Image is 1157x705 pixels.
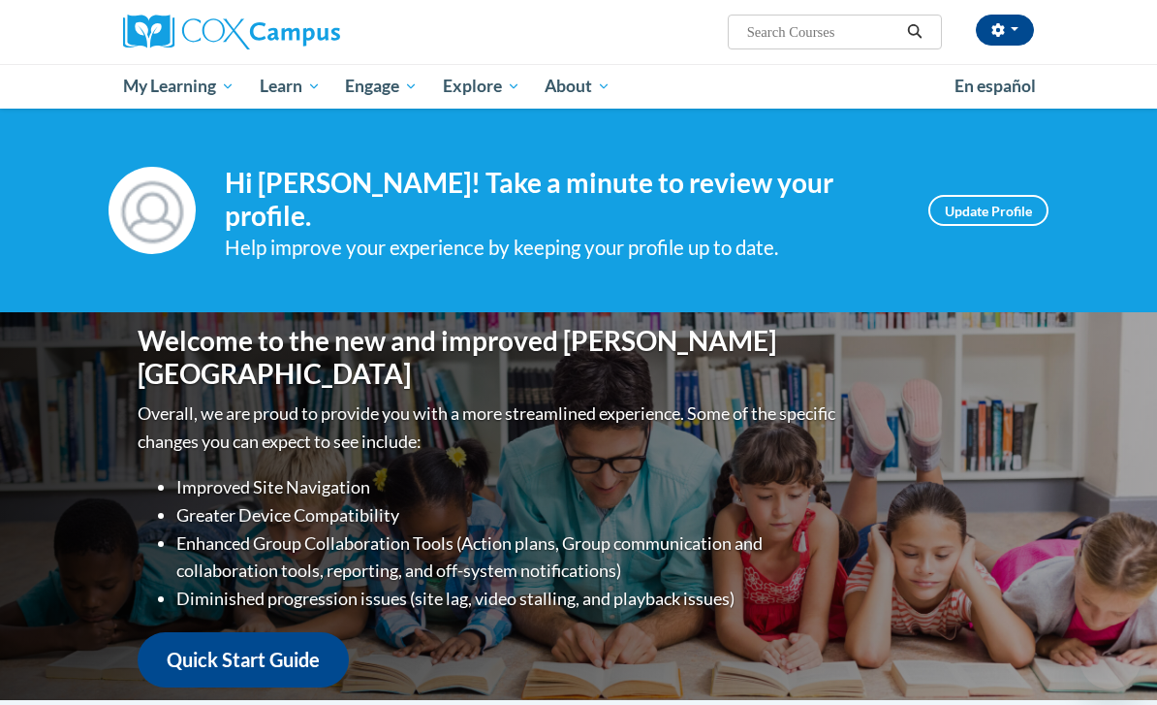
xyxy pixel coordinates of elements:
[1079,627,1141,689] iframe: Button to launch messaging window
[176,529,840,586] li: Enhanced Group Collaboration Tools (Action plans, Group communication and collaboration tools, re...
[900,20,929,44] button: Search
[745,20,900,44] input: Search Courses
[533,64,624,109] a: About
[430,64,533,109] a: Explore
[138,632,349,688] a: Quick Start Guide
[942,66,1048,107] a: En español
[976,15,1034,46] button: Account Settings
[109,167,196,254] img: Profile Image
[443,75,520,98] span: Explore
[954,76,1036,96] span: En español
[247,64,333,109] a: Learn
[110,64,247,109] a: My Learning
[138,325,840,390] h1: Welcome to the new and improved [PERSON_NAME][GEOGRAPHIC_DATA]
[225,232,899,264] div: Help improve your experience by keeping your profile up to date.
[176,585,840,613] li: Diminished progression issues (site lag, video stalling, and playback issues)
[138,400,840,456] p: Overall, we are proud to provide you with a more streamlined experience. Some of the specific cha...
[545,75,610,98] span: About
[123,15,407,49] a: Cox Campus
[109,64,1048,109] div: Main menu
[123,15,340,49] img: Cox Campus
[332,64,430,109] a: Engage
[928,195,1048,226] a: Update Profile
[123,75,235,98] span: My Learning
[345,75,418,98] span: Engage
[225,167,899,232] h4: Hi [PERSON_NAME]! Take a minute to review your profile.
[260,75,321,98] span: Learn
[176,501,840,529] li: Greater Device Compatibility
[176,473,840,501] li: Improved Site Navigation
